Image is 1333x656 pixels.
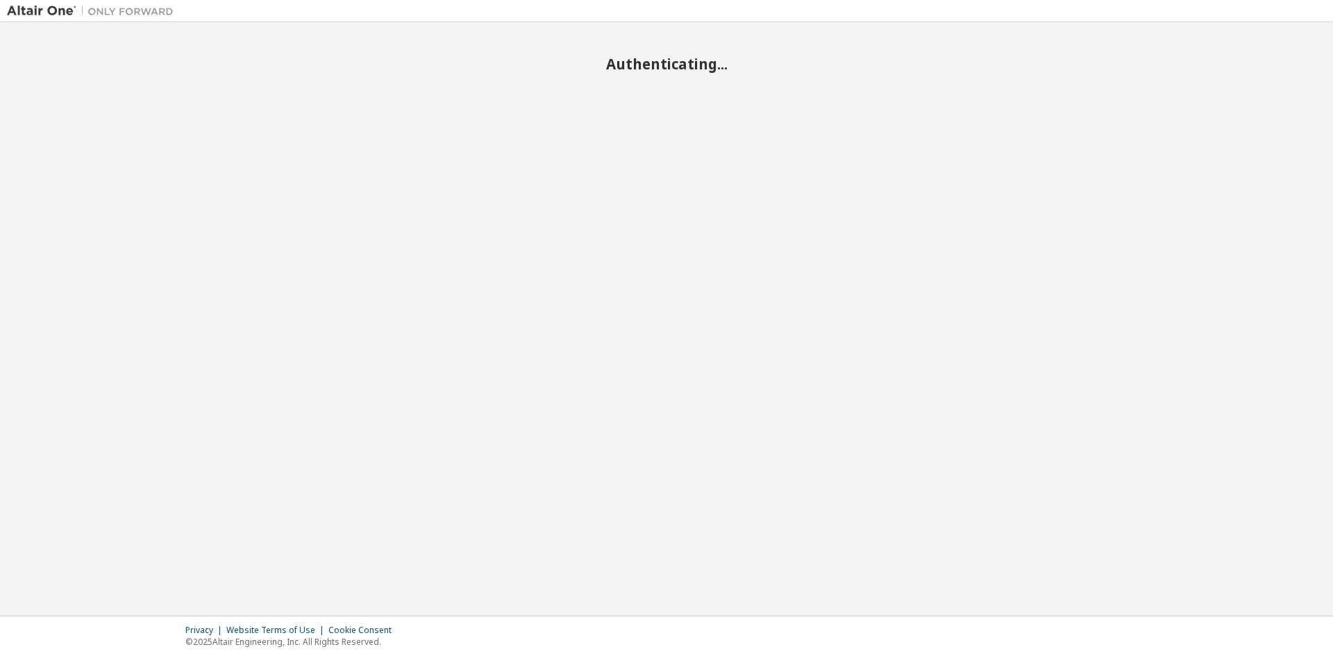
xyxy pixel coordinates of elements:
[185,625,226,636] div: Privacy
[185,636,400,648] p: © 2025 Altair Engineering, Inc. All Rights Reserved.
[328,625,400,636] div: Cookie Consent
[7,4,181,18] img: Altair One
[7,55,1326,73] h2: Authenticating...
[226,625,328,636] div: Website Terms of Use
